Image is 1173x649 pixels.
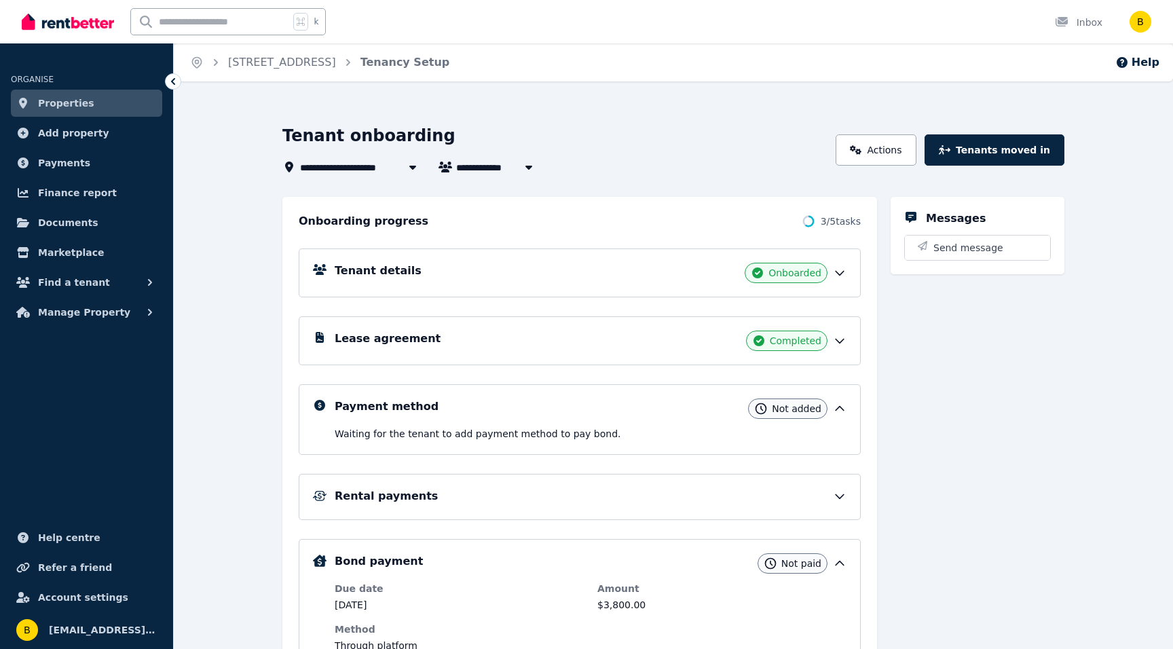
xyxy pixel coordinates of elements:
[335,598,584,612] dd: [DATE]
[11,584,162,611] a: Account settings
[11,269,162,296] button: Find a tenant
[335,398,439,415] h5: Payment method
[335,263,422,279] h5: Tenant details
[38,244,104,261] span: Marketplace
[1130,11,1151,33] img: brycen.horne@gmail.com
[11,90,162,117] a: Properties
[282,125,455,147] h1: Tenant onboarding
[38,530,100,546] span: Help centre
[1055,16,1102,29] div: Inbox
[228,56,336,69] a: [STREET_ADDRESS]
[38,215,98,231] span: Documents
[38,95,94,111] span: Properties
[38,274,110,291] span: Find a tenant
[174,43,466,81] nav: Breadcrumb
[1115,54,1159,71] button: Help
[314,16,318,27] span: k
[22,12,114,32] img: RentBetter
[905,236,1050,260] button: Send message
[11,209,162,236] a: Documents
[335,427,846,441] p: Waiting for the tenant to add payment method to pay bond .
[11,75,54,84] span: ORGANISE
[313,555,327,567] img: Bond Details
[335,488,438,504] h5: Rental payments
[11,524,162,551] a: Help centre
[772,402,821,415] span: Not added
[836,134,916,166] a: Actions
[597,582,846,595] dt: Amount
[38,589,128,606] span: Account settings
[335,623,584,636] dt: Method
[38,559,112,576] span: Refer a friend
[821,215,861,228] span: 3 / 5 tasks
[11,299,162,326] button: Manage Property
[38,125,109,141] span: Add property
[781,557,821,570] span: Not paid
[11,149,162,177] a: Payments
[770,334,821,348] span: Completed
[49,622,157,638] span: [EMAIL_ADDRESS][PERSON_NAME][DOMAIN_NAME]
[38,155,90,171] span: Payments
[299,213,428,229] h2: Onboarding progress
[11,119,162,147] a: Add property
[597,598,846,612] dd: $3,800.00
[11,179,162,206] a: Finance report
[335,582,584,595] dt: Due date
[1127,603,1159,635] iframe: Intercom live chat
[360,54,450,71] span: Tenancy Setup
[38,185,117,201] span: Finance report
[313,491,327,501] img: Rental Payments
[38,304,130,320] span: Manage Property
[11,239,162,266] a: Marketplace
[926,210,986,227] h5: Messages
[11,554,162,581] a: Refer a friend
[335,331,441,347] h5: Lease agreement
[16,619,38,641] img: brycen.horne@gmail.com
[768,266,821,280] span: Onboarded
[335,553,423,570] h5: Bond payment
[933,241,1003,255] span: Send message
[925,134,1064,166] button: Tenants moved in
